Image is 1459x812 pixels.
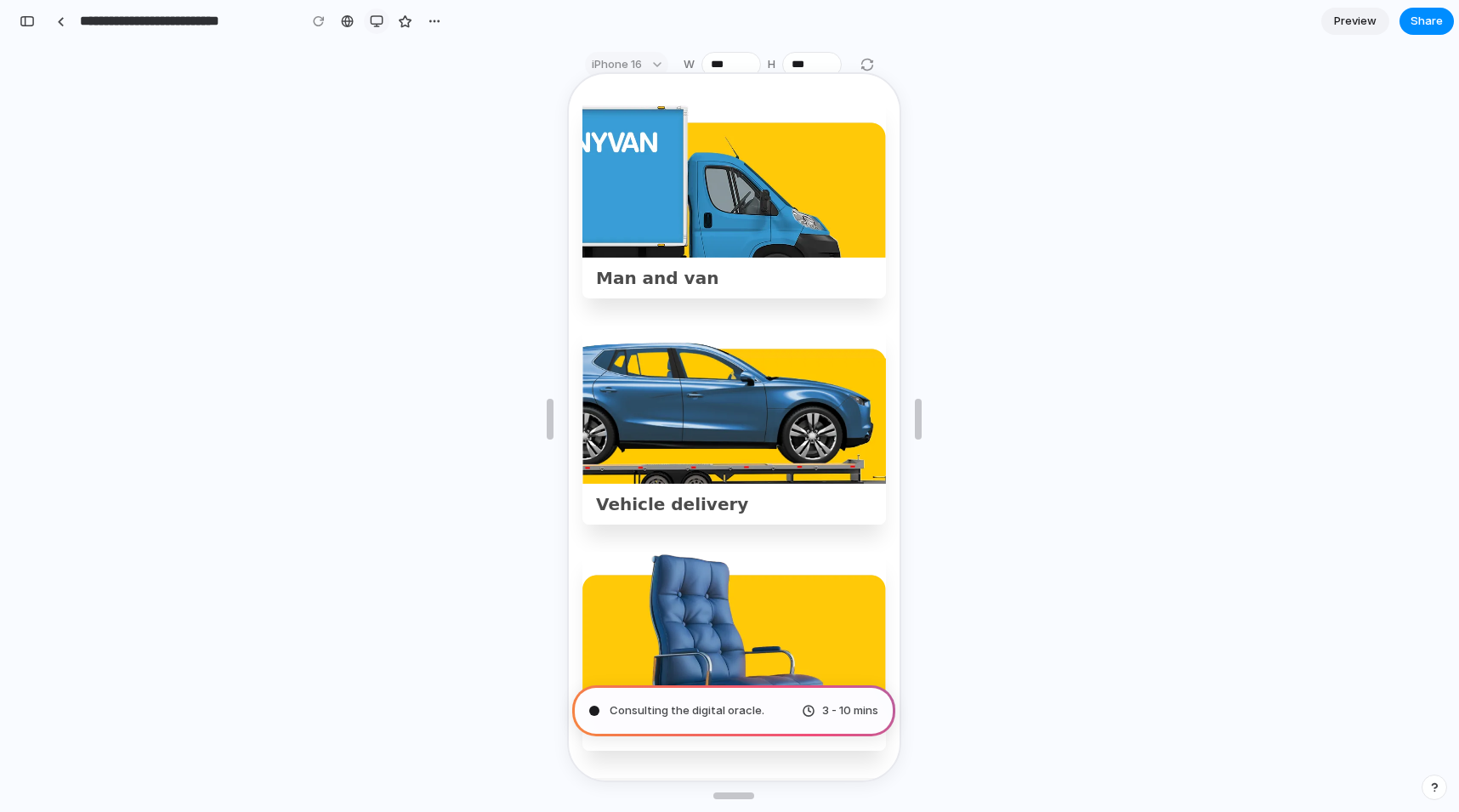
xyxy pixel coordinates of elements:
p: Other removals [27,643,176,670]
label: W [684,56,695,73]
a: Preview [1321,8,1389,35]
button: Share [1399,8,1454,35]
img: image-27118 [14,26,317,224]
p: Vehicle delivery [27,417,179,444]
label: H [768,56,775,73]
span: Consulting the digital oracle . [610,702,764,719]
img: image-27123 [14,252,317,451]
img: image-27120 [14,478,317,677]
span: 3 - 10 mins [822,702,878,719]
p: Man and van [27,190,150,218]
span: Share [1411,13,1443,30]
span: Preview [1334,13,1377,30]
